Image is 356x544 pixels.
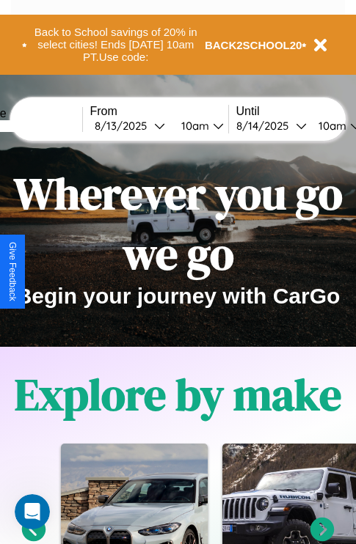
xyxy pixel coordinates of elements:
[205,39,302,51] b: BACK2SCHOOL20
[90,118,170,133] button: 8/13/2025
[15,494,50,529] iframe: Intercom live chat
[15,364,341,424] h1: Explore by make
[27,22,205,67] button: Back to School savings of 20% in select cities! Ends [DATE] 10am PT.Use code:
[7,242,18,301] div: Give Feedback
[311,119,350,133] div: 10am
[236,119,296,133] div: 8 / 14 / 2025
[170,118,228,133] button: 10am
[90,105,228,118] label: From
[95,119,154,133] div: 8 / 13 / 2025
[174,119,213,133] div: 10am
